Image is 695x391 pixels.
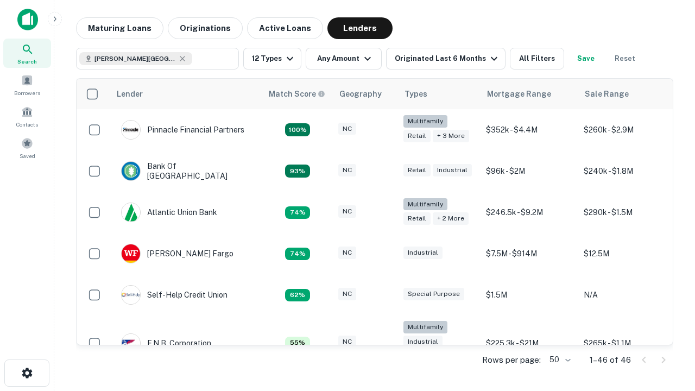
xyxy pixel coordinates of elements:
[608,48,642,70] button: Reset
[285,337,310,350] div: Matching Properties: 9, hasApolloMatch: undefined
[3,39,51,68] a: Search
[17,9,38,30] img: capitalize-icon.png
[585,87,629,100] div: Sale Range
[122,334,140,352] img: picture
[338,247,356,259] div: NC
[578,150,676,192] td: $240k - $1.8M
[578,316,676,370] td: $265k - $1.1M
[333,79,398,109] th: Geography
[121,161,251,181] div: Bank Of [GEOGRAPHIC_DATA]
[403,198,447,211] div: Multifamily
[338,123,356,135] div: NC
[243,48,301,70] button: 12 Types
[386,48,506,70] button: Originated Last 6 Months
[481,233,578,274] td: $7.5M - $914M
[3,133,51,162] a: Saved
[168,17,243,39] button: Originations
[285,165,310,178] div: Matching Properties: 15, hasApolloMatch: undefined
[16,120,38,129] span: Contacts
[327,17,393,39] button: Lenders
[285,289,310,302] div: Matching Properties: 10, hasApolloMatch: undefined
[94,54,176,64] span: [PERSON_NAME][GEOGRAPHIC_DATA], [GEOGRAPHIC_DATA]
[122,121,140,139] img: picture
[17,57,37,66] span: Search
[481,192,578,233] td: $246.5k - $9.2M
[14,89,40,97] span: Borrowers
[3,70,51,99] a: Borrowers
[285,123,310,136] div: Matching Properties: 29, hasApolloMatch: undefined
[121,120,244,140] div: Pinnacle Financial Partners
[482,354,541,367] p: Rows per page:
[20,152,35,160] span: Saved
[403,321,447,333] div: Multifamily
[338,288,356,300] div: NC
[121,333,211,353] div: F.n.b. Corporation
[403,247,443,259] div: Industrial
[578,274,676,316] td: N/A
[122,162,140,180] img: picture
[122,286,140,304] img: picture
[121,285,228,305] div: Self-help Credit Union
[247,17,323,39] button: Active Loans
[405,87,427,100] div: Types
[433,212,469,225] div: + 2 more
[403,336,443,348] div: Industrial
[285,206,310,219] div: Matching Properties: 12, hasApolloMatch: undefined
[285,248,310,261] div: Matching Properties: 12, hasApolloMatch: undefined
[545,352,572,368] div: 50
[269,88,323,100] h6: Match Score
[306,48,382,70] button: Any Amount
[3,102,51,131] a: Contacts
[122,244,140,263] img: picture
[510,48,564,70] button: All Filters
[338,336,356,348] div: NC
[403,164,431,176] div: Retail
[338,164,356,176] div: NC
[578,79,676,109] th: Sale Range
[481,109,578,150] td: $352k - $4.4M
[568,48,603,70] button: Save your search to get updates of matches that match your search criteria.
[403,212,431,225] div: Retail
[403,130,431,142] div: Retail
[338,205,356,218] div: NC
[110,79,262,109] th: Lender
[481,316,578,370] td: $225.3k - $21M
[262,79,333,109] th: Capitalize uses an advanced AI algorithm to match your search with the best lender. The match sco...
[641,269,695,321] iframe: Chat Widget
[398,79,481,109] th: Types
[122,203,140,222] img: picture
[403,288,464,300] div: Special Purpose
[433,164,472,176] div: Industrial
[578,109,676,150] td: $260k - $2.9M
[481,150,578,192] td: $96k - $2M
[403,115,447,128] div: Multifamily
[269,88,325,100] div: Capitalize uses an advanced AI algorithm to match your search with the best lender. The match sco...
[121,244,233,263] div: [PERSON_NAME] Fargo
[578,233,676,274] td: $12.5M
[76,17,163,39] button: Maturing Loans
[481,79,578,109] th: Mortgage Range
[117,87,143,100] div: Lender
[578,192,676,233] td: $290k - $1.5M
[395,52,501,65] div: Originated Last 6 Months
[433,130,469,142] div: + 3 more
[590,354,631,367] p: 1–46 of 46
[487,87,551,100] div: Mortgage Range
[481,274,578,316] td: $1.5M
[121,203,217,222] div: Atlantic Union Bank
[339,87,382,100] div: Geography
